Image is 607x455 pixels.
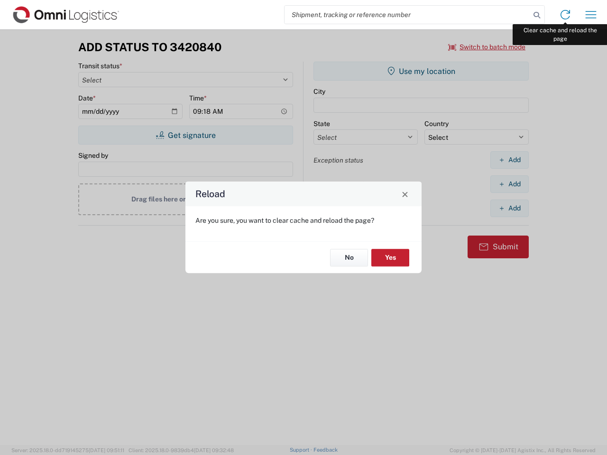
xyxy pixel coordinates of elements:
input: Shipment, tracking or reference number [285,6,530,24]
h4: Reload [195,187,225,201]
button: Close [398,187,412,200]
p: Are you sure, you want to clear cache and reload the page? [195,216,412,225]
button: Yes [371,249,409,266]
button: No [330,249,368,266]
